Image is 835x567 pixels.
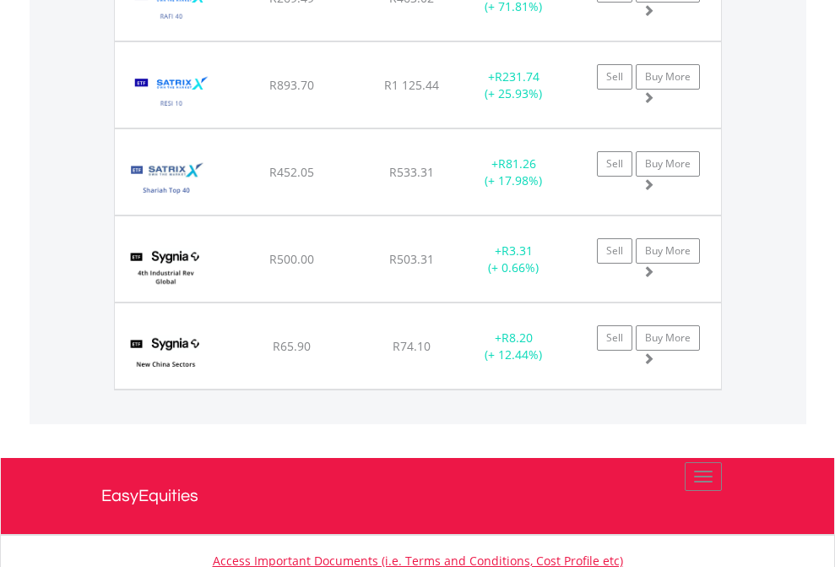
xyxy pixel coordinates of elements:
[389,251,434,267] span: R503.31
[384,77,439,93] span: R1 125.44
[123,150,209,210] img: TFSA.STXSHA.png
[461,243,567,276] div: + (+ 0.66%)
[461,155,567,189] div: + (+ 17.98%)
[461,68,567,102] div: + (+ 25.93%)
[389,164,434,180] span: R533.31
[636,238,700,264] a: Buy More
[597,151,632,177] a: Sell
[502,330,533,346] span: R8.20
[495,68,539,85] span: R231.74
[636,325,700,351] a: Buy More
[597,64,632,90] a: Sell
[393,338,431,354] span: R74.10
[597,325,632,351] a: Sell
[461,330,567,363] div: + (+ 12.44%)
[123,237,209,297] img: TFSA.SYG4IR.png
[269,77,314,93] span: R893.70
[636,151,700,177] a: Buy More
[101,458,735,534] a: EasyEquities
[269,251,314,267] span: R500.00
[269,164,314,180] span: R452.05
[123,324,209,384] img: TFSA.SYGCN.png
[502,243,533,259] span: R3.31
[597,238,632,264] a: Sell
[273,338,311,354] span: R65.90
[636,64,700,90] a: Buy More
[123,63,220,123] img: TFSA.STXRES.png
[498,155,536,172] span: R81.26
